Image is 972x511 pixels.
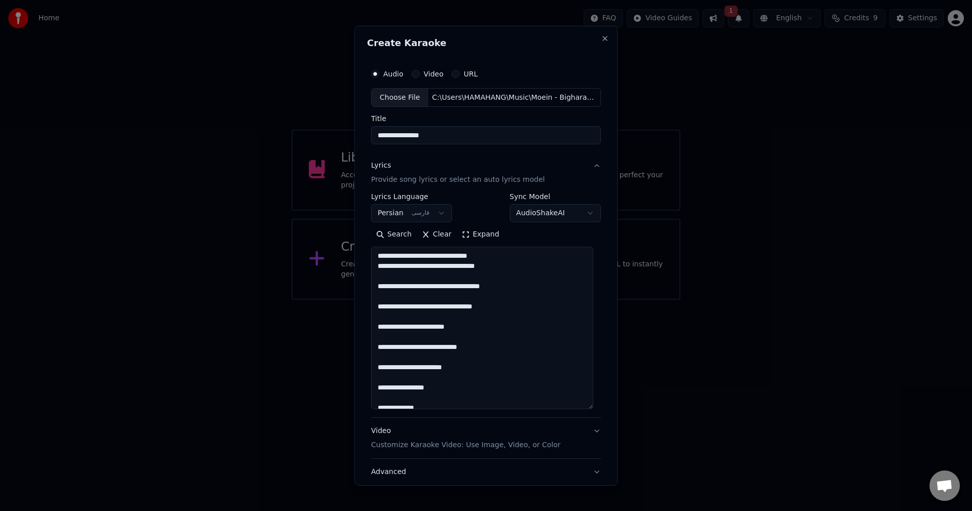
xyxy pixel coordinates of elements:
button: LyricsProvide song lyrics or select an auto lyrics model [371,152,601,193]
p: Provide song lyrics or select an auto lyrics model [371,175,545,185]
button: Expand [457,226,504,243]
button: Advanced [371,459,601,485]
div: Choose File [372,88,428,106]
h2: Create Karaoke [367,38,605,47]
button: Clear [417,226,457,243]
label: Lyrics Language [371,193,452,200]
label: Sync Model [510,193,601,200]
div: LyricsProvide song lyrics or select an auto lyrics model [371,193,601,417]
div: Lyrics [371,161,391,171]
label: Title [371,115,601,122]
button: Search [371,226,417,243]
label: URL [464,70,478,77]
div: Video [371,426,560,450]
p: Customize Karaoke Video: Use Image, Video, or Color [371,440,560,450]
div: C:\Users\HAMAHANG\Music\Moein - Bigharar.mp3 [428,92,600,102]
label: Video [424,70,443,77]
button: VideoCustomize Karaoke Video: Use Image, Video, or Color [371,418,601,458]
label: Audio [383,70,403,77]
